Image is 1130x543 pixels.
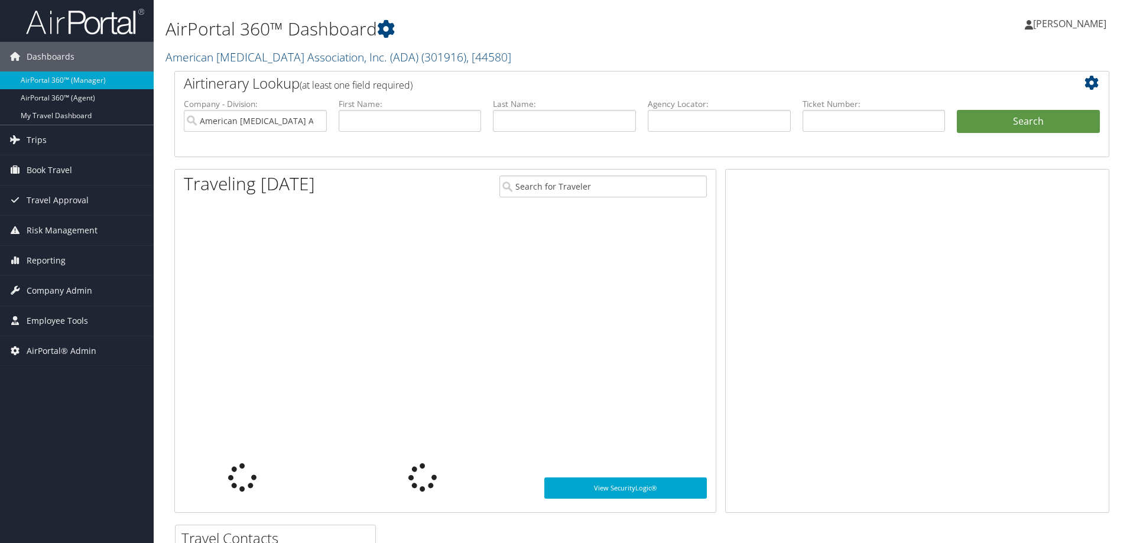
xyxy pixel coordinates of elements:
span: Trips [27,125,47,155]
h1: AirPortal 360™ Dashboard [165,17,801,41]
span: Travel Approval [27,186,89,215]
label: Agency Locator: [648,98,791,110]
span: Company Admin [27,276,92,305]
label: First Name: [339,98,482,110]
img: airportal-logo.png [26,8,144,35]
button: Search [957,110,1100,134]
span: [PERSON_NAME] [1033,17,1106,30]
span: Risk Management [27,216,98,245]
label: Company - Division: [184,98,327,110]
a: American [MEDICAL_DATA] Association, Inc. (ADA) [165,49,511,65]
a: View SecurityLogic® [544,477,707,499]
h2: Airtinerary Lookup [184,73,1022,93]
span: Book Travel [27,155,72,185]
label: Ticket Number: [803,98,946,110]
span: AirPortal® Admin [27,336,96,366]
a: [PERSON_NAME] [1025,6,1118,41]
span: Dashboards [27,42,74,71]
h1: Traveling [DATE] [184,171,315,196]
span: Employee Tools [27,306,88,336]
label: Last Name: [493,98,636,110]
span: , [ 44580 ] [466,49,511,65]
input: Search for Traveler [499,175,707,197]
span: ( 301916 ) [421,49,466,65]
span: (at least one field required) [300,79,413,92]
span: Reporting [27,246,66,275]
